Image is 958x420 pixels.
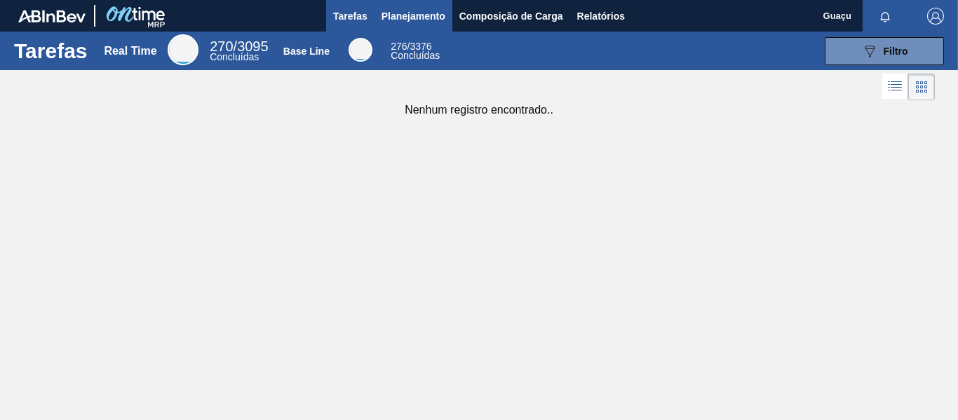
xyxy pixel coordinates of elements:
[18,10,86,22] img: TNhmsLtSVTkK8tSr43FrP2fwEKptu5GPRR3wAAAABJRU5ErkJggg==
[908,74,935,100] div: Visão em Cards
[333,8,367,25] span: Tarefas
[168,34,198,65] div: Real Time
[391,41,407,52] span: 276
[283,46,330,57] div: Base Line
[210,39,233,54] span: 270
[104,45,156,57] div: Real Time
[349,38,372,62] div: Base Line
[391,42,440,60] div: Base Line
[863,6,908,26] button: Notificações
[210,51,259,62] span: Concluídas
[14,43,88,59] h1: Tarefas
[927,8,944,25] img: Logout
[210,39,268,54] span: / 3095
[577,8,625,25] span: Relatórios
[825,37,944,65] button: Filtro
[459,8,563,25] span: Composição de Carga
[391,41,431,52] span: / 3376
[210,41,268,62] div: Real Time
[884,46,908,57] span: Filtro
[391,50,440,61] span: Concluídas
[382,8,445,25] span: Planejamento
[882,74,908,100] div: Visão em Lista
